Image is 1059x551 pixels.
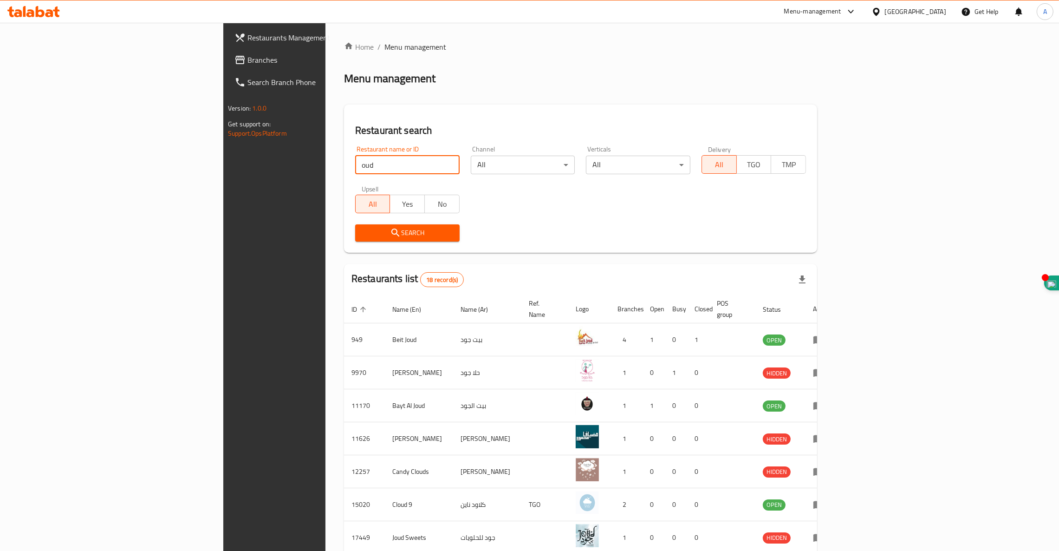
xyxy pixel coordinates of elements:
img: Beit Joud [576,326,599,349]
td: 0 [687,488,709,521]
div: Menu [813,466,830,477]
button: All [702,155,737,174]
td: Candy Clouds [385,455,453,488]
th: Branches [610,295,643,323]
td: TGO [521,488,568,521]
td: كلاود ناين [453,488,521,521]
td: 1 [610,422,643,455]
span: Yes [394,197,421,211]
td: بيت الجود [453,389,521,422]
span: No [429,197,456,211]
div: Menu [813,334,830,345]
span: Branches [247,54,393,66]
span: OPEN [763,499,786,510]
div: HIDDEN [763,433,791,445]
a: Search Branch Phone [227,71,400,93]
button: Yes [390,195,425,213]
div: [GEOGRAPHIC_DATA] [885,7,946,17]
div: Menu [813,367,830,378]
span: Status [763,304,793,315]
th: Busy [665,295,687,323]
th: Action [806,295,838,323]
th: Open [643,295,665,323]
span: 18 record(s) [421,275,463,284]
img: Medyaf Mahmoud [576,425,599,448]
div: Total records count [420,272,464,287]
img: Joud Sweets [576,524,599,547]
span: ID [351,304,369,315]
button: TMP [771,155,806,174]
div: OPEN [763,400,786,412]
td: 1 [687,323,709,356]
td: 0 [665,323,687,356]
td: بيت جود [453,323,521,356]
span: OPEN [763,401,786,412]
span: Get support on: [228,118,271,130]
div: Menu [813,400,830,411]
span: OPEN [763,335,786,346]
td: Bayt Al Joud [385,389,453,422]
td: [PERSON_NAME] [385,356,453,389]
div: All [586,156,690,174]
div: OPEN [763,335,786,346]
span: Name (En) [392,304,433,315]
td: 0 [687,455,709,488]
label: Upsell [362,185,379,192]
th: Logo [568,295,610,323]
div: Menu [813,532,830,543]
div: Menu [813,433,830,444]
td: Cloud 9 [385,488,453,521]
span: Restaurants Management [247,32,393,43]
div: Menu [813,499,830,510]
span: TGO [741,158,768,171]
td: 0 [687,389,709,422]
td: 1 [643,389,665,422]
span: HIDDEN [763,532,791,543]
h2: Restaurants list [351,272,464,287]
img: Candy Clouds [576,458,599,481]
button: TGO [736,155,772,174]
div: Menu-management [784,6,841,17]
td: 0 [687,422,709,455]
span: All [706,158,733,171]
td: 0 [643,488,665,521]
td: 0 [643,356,665,389]
h2: Restaurant search [355,124,806,138]
span: All [359,197,387,211]
button: No [424,195,460,213]
span: HIDDEN [763,368,791,379]
td: 1 [643,323,665,356]
td: 0 [643,422,665,455]
img: Hala Joud [576,359,599,382]
td: [PERSON_NAME] [453,455,521,488]
span: 1.0.0 [252,102,266,114]
td: 0 [665,389,687,422]
button: All [355,195,390,213]
td: 1 [610,356,643,389]
span: Search [363,227,452,239]
td: 0 [687,356,709,389]
nav: breadcrumb [344,41,817,52]
a: Support.OpsPlatform [228,127,287,139]
span: A [1043,7,1047,17]
img: Cloud 9 [576,491,599,514]
span: Search Branch Phone [247,77,393,88]
td: 0 [665,455,687,488]
td: 1 [610,455,643,488]
span: POS group [717,298,744,320]
span: Name (Ar) [461,304,500,315]
td: Beit Joud [385,323,453,356]
div: Export file [791,269,813,291]
a: Branches [227,49,400,71]
td: 1 [665,356,687,389]
td: 0 [665,488,687,521]
label: Delivery [708,146,731,152]
input: Search for restaurant name or ID.. [355,156,460,174]
th: Closed [687,295,709,323]
span: Ref. Name [529,298,557,320]
a: Restaurants Management [227,26,400,49]
span: Menu management [384,41,446,52]
span: HIDDEN [763,466,791,477]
